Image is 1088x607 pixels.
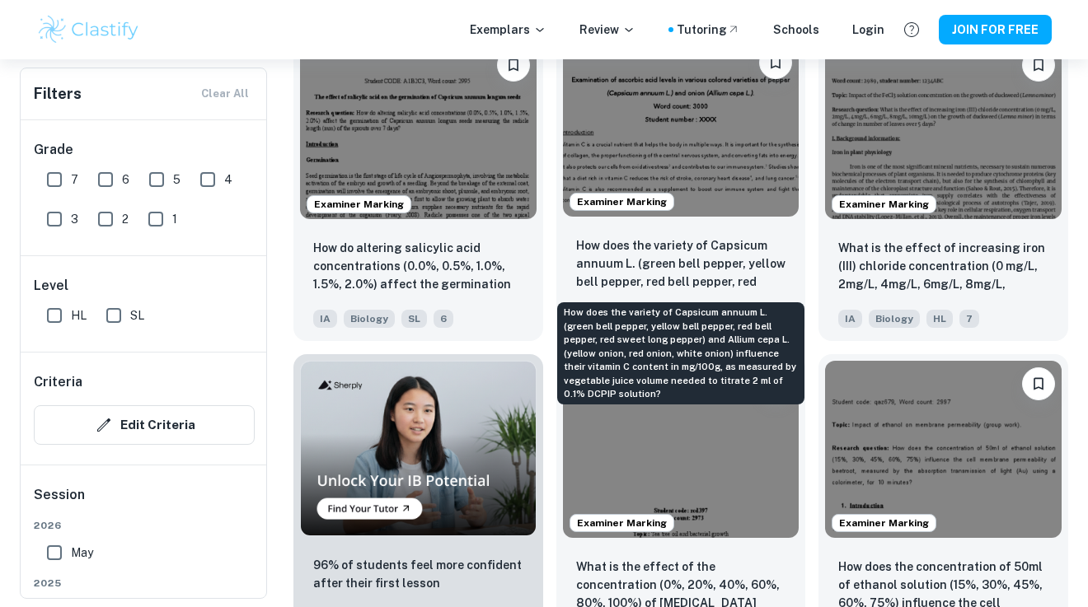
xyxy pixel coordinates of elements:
span: 7 [959,310,979,328]
span: 3 [71,210,78,228]
img: Biology IA example thumbnail: What is the effect of increasing iron (I [825,42,1062,219]
span: 2025 [34,576,255,591]
span: 7 [71,170,78,189]
p: What is the effect of increasing iron (III) chloride concentration (0 mg/L, 2mg/L, 4mg/L, 6mg/L, ... [838,239,1048,295]
img: Thumbnail [300,361,537,536]
a: Examiner MarkingPlease log in to bookmark exemplarsHow does the variety of Capsicum annuum L. (gr... [556,35,806,341]
img: Biology IA example thumbnail: What is the effect of the concentration [563,361,800,538]
span: IA [838,310,862,328]
span: 5 [173,170,181,189]
img: Biology IA example thumbnail: How does the variety of Capsicum annuum [563,40,800,217]
a: Examiner MarkingPlease log in to bookmark exemplarsWhat is the effect of increasing iron (III) ch... [818,35,1068,341]
h6: Grade [34,140,255,160]
a: Tutoring [677,21,740,39]
a: Examiner MarkingPlease log in to bookmark exemplarsHow do altering salicylic acid concentrations ... [293,35,543,341]
span: 1 [172,210,177,228]
button: Please log in to bookmark exemplars [497,49,530,82]
button: Help and Feedback [898,16,926,44]
button: Please log in to bookmark exemplars [759,46,792,79]
h6: Session [34,485,255,518]
span: 6 [434,310,453,328]
span: Examiner Marking [570,516,673,530]
span: SL [130,306,144,325]
h6: Filters [34,82,82,105]
span: 4 [224,170,232,189]
span: Examiner Marking [307,197,410,212]
span: HL [71,306,87,325]
img: Biology IA example thumbnail: How do altering salicylic acid concentra [300,42,537,219]
button: JOIN FOR FREE [939,15,1052,44]
p: How do altering salicylic acid concentrations (0.0%, 0.5%, 1.0%, 1.5%, 2.0%) affect the germinati... [313,239,523,295]
span: Examiner Marking [570,194,673,209]
a: Schools [773,21,819,39]
button: Please log in to bookmark exemplars [1022,367,1055,400]
p: Review [579,21,635,39]
p: 96% of students feel more confident after their first lesson [313,556,523,592]
span: HL [926,310,953,328]
a: Login [852,21,884,39]
img: Clastify logo [36,13,141,46]
span: Biology [869,310,920,328]
h6: Level [34,276,255,296]
button: Edit Criteria [34,405,255,445]
span: Examiner Marking [832,197,936,212]
span: Examiner Marking [832,516,936,530]
span: SL [401,310,427,328]
h6: Criteria [34,372,82,392]
span: May [71,544,93,562]
p: How does the variety of Capsicum annuum L. (green bell pepper, yellow bell pepper, red bell peppe... [576,236,786,292]
span: 2026 [34,518,255,533]
div: How does the variety of Capsicum annuum L. (green bell pepper, yellow bell pepper, red bell peppe... [557,302,804,404]
span: Biology [344,310,395,328]
span: 6 [122,170,129,189]
img: Biology IA example thumbnail: How does the concentration of 50ml of et [825,361,1062,538]
span: IA [313,310,337,328]
span: 2 [122,210,129,228]
button: Please log in to bookmark exemplars [1022,49,1055,82]
p: Exemplars [470,21,546,39]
